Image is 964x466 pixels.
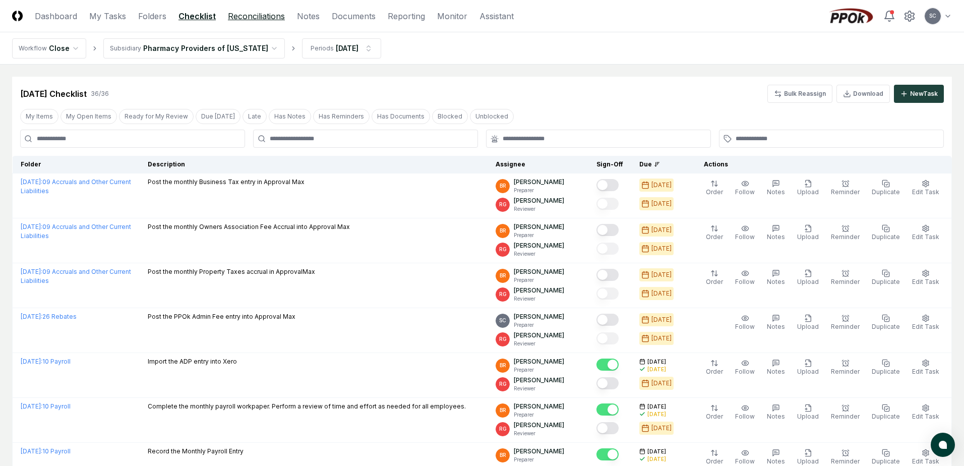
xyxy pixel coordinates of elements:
[651,315,672,324] div: [DATE]
[870,178,902,199] button: Duplicate
[514,231,564,239] p: Preparer
[596,243,619,255] button: Mark complete
[912,368,939,375] span: Edit Task
[910,267,941,288] button: Edit Task
[178,10,216,22] a: Checklist
[140,156,488,173] th: Description
[829,312,862,333] button: Reminder
[596,422,619,434] button: Mark complete
[831,457,860,465] span: Reminder
[20,88,87,100] div: [DATE] Checklist
[110,44,141,53] div: Subsidiary
[704,267,725,288] button: Order
[872,413,900,420] span: Duplicate
[912,323,939,330] span: Edit Task
[336,43,358,53] div: [DATE]
[488,156,588,173] th: Assignee
[795,222,821,244] button: Upload
[704,222,725,244] button: Order
[704,402,725,423] button: Order
[795,267,821,288] button: Upload
[432,109,468,124] button: Blocked
[829,222,862,244] button: Reminder
[119,109,194,124] button: Ready for My Review
[733,222,757,244] button: Follow
[514,366,564,374] p: Preparer
[735,413,755,420] span: Follow
[21,447,71,455] a: [DATE]:10 Payroll
[479,10,514,22] a: Assistant
[924,7,942,25] button: SC
[872,457,900,465] span: Duplicate
[651,181,672,190] div: [DATE]
[797,413,819,420] span: Upload
[514,456,564,463] p: Preparer
[733,312,757,333] button: Follow
[651,334,672,343] div: [DATE]
[514,250,564,258] p: Reviewer
[596,198,619,210] button: Mark complete
[13,156,140,173] th: Folder
[19,44,47,53] div: Workflow
[499,290,507,298] span: RG
[735,233,755,241] span: Follow
[910,312,941,333] button: Edit Task
[148,402,466,411] p: Complete the monthly payroll workpaper. Perform a review of time and effort as needed for all emp...
[767,457,785,465] span: Notes
[514,331,564,340] p: [PERSON_NAME]
[639,160,680,169] div: Due
[765,357,787,378] button: Notes
[514,447,564,456] p: [PERSON_NAME]
[797,233,819,241] span: Upload
[651,424,672,433] div: [DATE]
[872,188,900,196] span: Duplicate
[437,10,467,22] a: Monitor
[765,402,787,423] button: Notes
[499,335,507,343] span: RG
[500,227,506,235] span: BR
[499,317,506,324] span: SC
[269,109,311,124] button: Has Notes
[767,233,785,241] span: Notes
[21,178,42,186] span: [DATE] :
[21,313,77,320] a: [DATE]:26 Rebates
[733,267,757,288] button: Follow
[596,314,619,326] button: Mark complete
[767,278,785,285] span: Notes
[514,196,564,205] p: [PERSON_NAME]
[704,357,725,378] button: Order
[797,188,819,196] span: Upload
[500,182,506,190] span: BR
[514,321,564,329] p: Preparer
[12,11,23,21] img: Logo
[829,402,862,423] button: Reminder
[706,233,723,241] span: Order
[499,425,507,433] span: RG
[596,287,619,300] button: Mark complete
[514,267,564,276] p: [PERSON_NAME]
[500,272,506,279] span: BR
[735,457,755,465] span: Follow
[596,359,619,371] button: Mark complete
[500,362,506,369] span: BR
[765,312,787,333] button: Notes
[514,222,564,231] p: [PERSON_NAME]
[767,368,785,375] span: Notes
[297,10,320,22] a: Notes
[596,269,619,281] button: Mark complete
[870,357,902,378] button: Duplicate
[735,278,755,285] span: Follow
[21,358,71,365] a: [DATE]:10 Payroll
[21,268,131,284] a: [DATE]:09 Accruals and Other Current Liabilities
[872,233,900,241] span: Duplicate
[514,421,564,430] p: [PERSON_NAME]
[651,225,672,235] div: [DATE]
[795,178,821,199] button: Upload
[870,402,902,423] button: Duplicate
[332,10,376,22] a: Documents
[706,413,723,420] span: Order
[514,205,564,213] p: Reviewer
[831,278,860,285] span: Reminder
[514,276,564,284] p: Preparer
[870,312,902,333] button: Duplicate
